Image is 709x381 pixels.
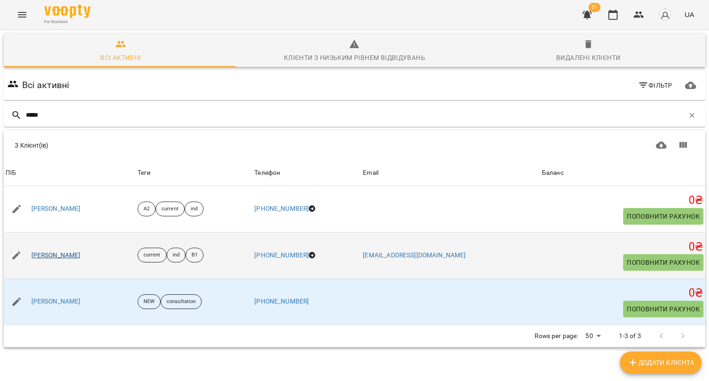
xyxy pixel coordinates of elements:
[254,167,359,179] span: Телефон
[254,205,309,212] a: [PHONE_NUMBER]
[627,257,700,268] span: Поповнити рахунок
[627,304,700,315] span: Поповнити рахунок
[6,167,134,179] span: ПІБ
[650,134,673,156] button: Завантажити CSV
[138,294,161,309] div: NEW
[254,251,309,259] a: [PHONE_NUMBER]
[619,332,641,341] p: 1-3 of 3
[15,141,349,150] div: 3 Клієнт(ів)
[542,167,703,179] span: Баланс
[620,351,702,374] button: Додати клієнта
[6,167,16,179] div: ПІБ
[31,204,81,214] a: [PERSON_NAME]
[681,6,698,23] button: UA
[627,357,694,368] span: Додати клієнта
[542,193,703,208] h5: 0 ₴
[542,167,564,179] div: Баланс
[156,202,185,216] div: current
[638,80,673,91] span: Фільтр
[363,167,379,179] div: Email
[254,167,280,179] div: Sort
[138,167,251,179] div: Теги
[634,77,676,94] button: Фільтр
[44,5,90,18] img: Voopty Logo
[186,248,204,262] div: В1
[542,167,564,179] div: Sort
[161,294,202,309] div: consultation
[623,301,703,317] button: Поповнити рахунок
[542,286,703,300] h5: 0 ₴
[185,202,204,216] div: ind
[31,251,81,260] a: [PERSON_NAME]
[535,332,578,341] p: Rows per page:
[192,251,198,259] p: В1
[144,298,155,306] p: NEW
[4,131,705,160] div: Table Toolbar
[623,208,703,225] button: Поповнити рахунок
[138,202,156,216] div: А2
[623,254,703,271] button: Поповнити рахунок
[162,205,179,213] p: current
[589,3,601,12] span: 31
[627,211,700,222] span: Поповнити рахунок
[582,329,604,343] div: 50
[542,240,703,254] h5: 0 ₴
[672,134,694,156] button: Показати колонки
[144,205,150,213] p: А2
[138,248,167,262] div: current
[254,298,309,305] a: [PHONE_NUMBER]
[685,10,694,19] span: UA
[556,52,620,63] div: Видалені клієнти
[363,251,466,259] a: [EMAIL_ADDRESS][DOMAIN_NAME]
[363,167,538,179] span: Email
[11,4,33,26] button: Menu
[167,248,186,262] div: ind
[44,19,90,25] span: For Business
[6,167,16,179] div: Sort
[100,52,141,63] div: Всі активні
[31,297,81,306] a: [PERSON_NAME]
[167,298,196,306] p: consultation
[22,78,70,92] h6: Всі активні
[254,167,280,179] div: Телефон
[173,251,180,259] p: ind
[659,8,672,21] img: avatar_s.png
[284,52,425,63] div: Клієнти з низьким рівнем відвідувань
[144,251,161,259] p: current
[191,205,198,213] p: ind
[363,167,379,179] div: Sort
